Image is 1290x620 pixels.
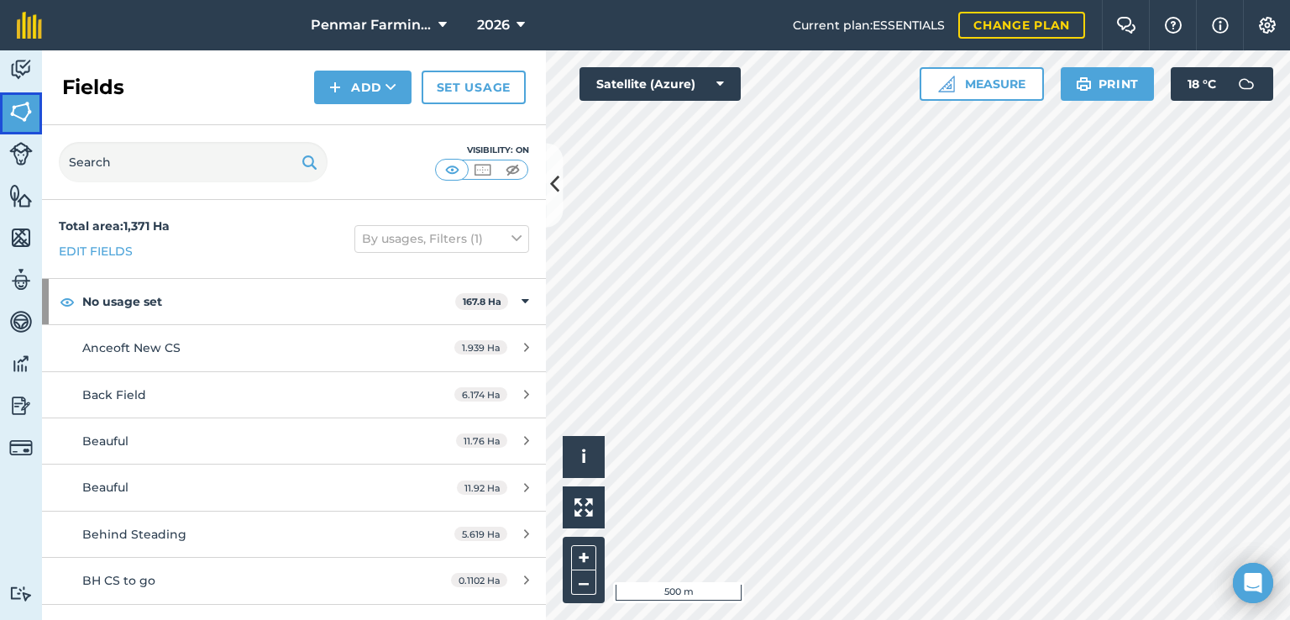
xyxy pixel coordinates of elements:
[9,142,33,166] img: svg+xml;base64,PD94bWwgdmVyc2lvbj0iMS4wIiBlbmNvZGluZz0idXRmLTgiPz4KPCEtLSBHZW5lcmF0b3I6IEFkb2JlIE...
[42,558,546,603] a: BH CS to go0.1102 Ha
[311,15,432,35] span: Penmar Farming ltd
[920,67,1044,101] button: Measure
[793,16,945,34] span: Current plan : ESSENTIALS
[82,573,155,588] span: BH CS to go
[571,545,596,570] button: +
[62,74,124,101] h2: Fields
[59,242,133,260] a: Edit fields
[454,527,507,541] span: 5.619 Ha
[1257,17,1277,34] img: A cog icon
[82,279,455,324] strong: No usage set
[42,325,546,370] a: Anceoft New CS1.939 Ha
[42,372,546,418] a: Back Field6.174 Ha
[472,161,493,178] img: svg+xml;base64,PHN2ZyB4bWxucz0iaHR0cDovL3d3dy53My5vcmcvMjAwMC9zdmciIHdpZHRoPSI1MCIgaGVpZ2h0PSI0MC...
[9,586,33,602] img: svg+xml;base64,PD94bWwgdmVyc2lvbj0iMS4wIiBlbmNvZGluZz0idXRmLTgiPz4KPCEtLSBHZW5lcmF0b3I6IEFkb2JlIE...
[42,418,546,464] a: Beauful11.76 Ha
[1076,74,1092,94] img: svg+xml;base64,PHN2ZyB4bWxucz0iaHR0cDovL3d3dy53My5vcmcvMjAwMC9zdmciIHdpZHRoPSIxOSIgaGVpZ2h0PSIyNC...
[1061,67,1155,101] button: Print
[457,481,507,495] span: 11.92 Ha
[9,309,33,334] img: svg+xml;base64,PD94bWwgdmVyc2lvbj0iMS4wIiBlbmNvZGluZz0idXRmLTgiPz4KPCEtLSBHZW5lcmF0b3I6IEFkb2JlIE...
[82,480,128,495] span: Beauful
[42,279,546,324] div: No usage set167.8 Ha
[451,573,507,587] span: 0.1102 Ha
[1171,67,1273,101] button: 18 °C
[502,161,523,178] img: svg+xml;base64,PHN2ZyB4bWxucz0iaHR0cDovL3d3dy53My5vcmcvMjAwMC9zdmciIHdpZHRoPSI1MCIgaGVpZ2h0PSI0MC...
[59,142,328,182] input: Search
[454,340,507,355] span: 1.939 Ha
[581,446,586,467] span: i
[17,12,42,39] img: fieldmargin Logo
[354,225,529,252] button: By usages, Filters (1)
[1116,17,1136,34] img: Two speech bubbles overlapping with the left bubble in the forefront
[9,393,33,418] img: svg+xml;base64,PD94bWwgdmVyc2lvbj0iMS4wIiBlbmNvZGluZz0idXRmLTgiPz4KPCEtLSBHZW5lcmF0b3I6IEFkb2JlIE...
[9,225,33,250] img: svg+xml;base64,PHN2ZyB4bWxucz0iaHR0cDovL3d3dy53My5vcmcvMjAwMC9zdmciIHdpZHRoPSI1NiIgaGVpZ2h0PSI2MC...
[579,67,741,101] button: Satellite (Azure)
[1233,563,1273,603] div: Open Intercom Messenger
[9,57,33,82] img: svg+xml;base64,PD94bWwgdmVyc2lvbj0iMS4wIiBlbmNvZGluZz0idXRmLTgiPz4KPCEtLSBHZW5lcmF0b3I6IEFkb2JlIE...
[59,218,170,234] strong: Total area : 1,371 Ha
[938,76,955,92] img: Ruler icon
[422,71,526,104] a: Set usage
[329,77,341,97] img: svg+xml;base64,PHN2ZyB4bWxucz0iaHR0cDovL3d3dy53My5vcmcvMjAwMC9zdmciIHdpZHRoPSIxNCIgaGVpZ2h0PSIyNC...
[1212,15,1229,35] img: svg+xml;base64,PHN2ZyB4bWxucz0iaHR0cDovL3d3dy53My5vcmcvMjAwMC9zdmciIHdpZHRoPSIxNyIgaGVpZ2h0PSIxNy...
[9,99,33,124] img: svg+xml;base64,PHN2ZyB4bWxucz0iaHR0cDovL3d3dy53My5vcmcvMjAwMC9zdmciIHdpZHRoPSI1NiIgaGVpZ2h0PSI2MC...
[42,465,546,510] a: Beauful11.92 Ha
[60,292,75,312] img: svg+xml;base64,PHN2ZyB4bWxucz0iaHR0cDovL3d3dy53My5vcmcvMjAwMC9zdmciIHdpZHRoPSIxOCIgaGVpZ2h0PSIyNC...
[9,436,33,460] img: svg+xml;base64,PD94bWwgdmVyc2lvbj0iMS4wIiBlbmNvZGluZz0idXRmLTgiPz4KPCEtLSBHZW5lcmF0b3I6IEFkb2JlIE...
[454,387,507,402] span: 6.174 Ha
[82,387,146,402] span: Back Field
[82,340,181,355] span: Anceoft New CS
[435,144,529,157] div: Visibility: On
[1188,67,1216,101] span: 18 ° C
[302,152,317,172] img: svg+xml;base64,PHN2ZyB4bWxucz0iaHR0cDovL3d3dy53My5vcmcvMjAwMC9zdmciIHdpZHRoPSIxOSIgaGVpZ2h0PSIyNC...
[463,296,501,307] strong: 167.8 Ha
[82,527,186,542] span: Behind Steading
[456,433,507,448] span: 11.76 Ha
[442,161,463,178] img: svg+xml;base64,PHN2ZyB4bWxucz0iaHR0cDovL3d3dy53My5vcmcvMjAwMC9zdmciIHdpZHRoPSI1MCIgaGVpZ2h0PSI0MC...
[42,512,546,557] a: Behind Steading5.619 Ha
[1163,17,1183,34] img: A question mark icon
[477,15,510,35] span: 2026
[9,183,33,208] img: svg+xml;base64,PHN2ZyB4bWxucz0iaHR0cDovL3d3dy53My5vcmcvMjAwMC9zdmciIHdpZHRoPSI1NiIgaGVpZ2h0PSI2MC...
[82,433,128,449] span: Beauful
[574,498,593,517] img: Four arrows, one pointing top left, one top right, one bottom right and the last bottom left
[9,351,33,376] img: svg+xml;base64,PD94bWwgdmVyc2lvbj0iMS4wIiBlbmNvZGluZz0idXRmLTgiPz4KPCEtLSBHZW5lcmF0b3I6IEFkb2JlIE...
[9,267,33,292] img: svg+xml;base64,PD94bWwgdmVyc2lvbj0iMS4wIiBlbmNvZGluZz0idXRmLTgiPz4KPCEtLSBHZW5lcmF0b3I6IEFkb2JlIE...
[563,436,605,478] button: i
[571,570,596,595] button: –
[958,12,1085,39] a: Change plan
[314,71,412,104] button: Add
[1230,67,1263,101] img: svg+xml;base64,PD94bWwgdmVyc2lvbj0iMS4wIiBlbmNvZGluZz0idXRmLTgiPz4KPCEtLSBHZW5lcmF0b3I6IEFkb2JlIE...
